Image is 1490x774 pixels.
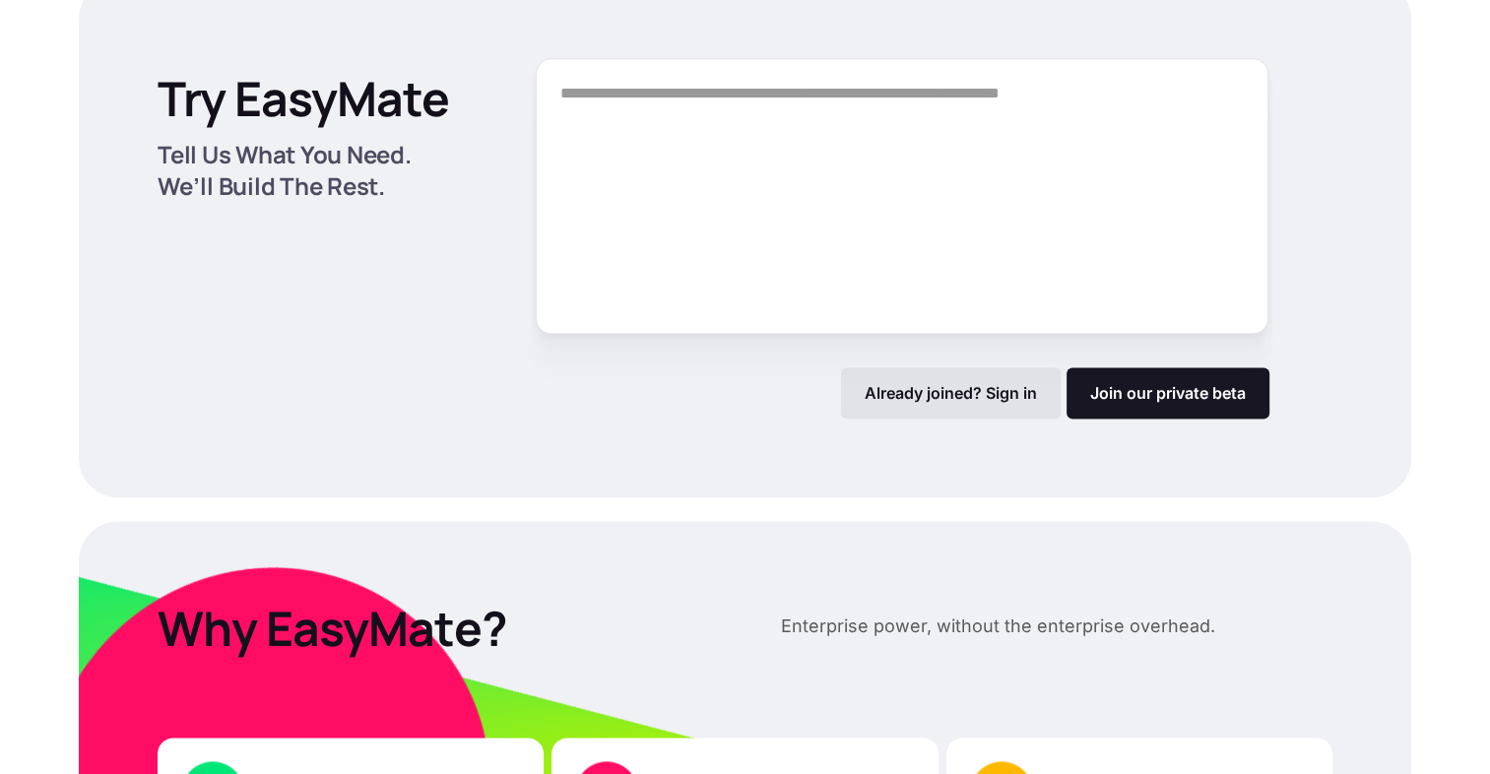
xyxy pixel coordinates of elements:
[536,58,1269,419] form: Form
[158,600,718,657] p: Why EasyMate?
[158,70,449,127] p: Try EasyMate
[841,367,1061,419] a: Already joined? Sign in
[781,612,1215,641] p: Enterprise power, without the enterprise overhead.
[158,139,471,202] p: Tell Us What You Need. We’ll Build The Rest.
[865,383,1037,403] p: Already joined? Sign in
[1067,367,1269,419] a: Join our private beta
